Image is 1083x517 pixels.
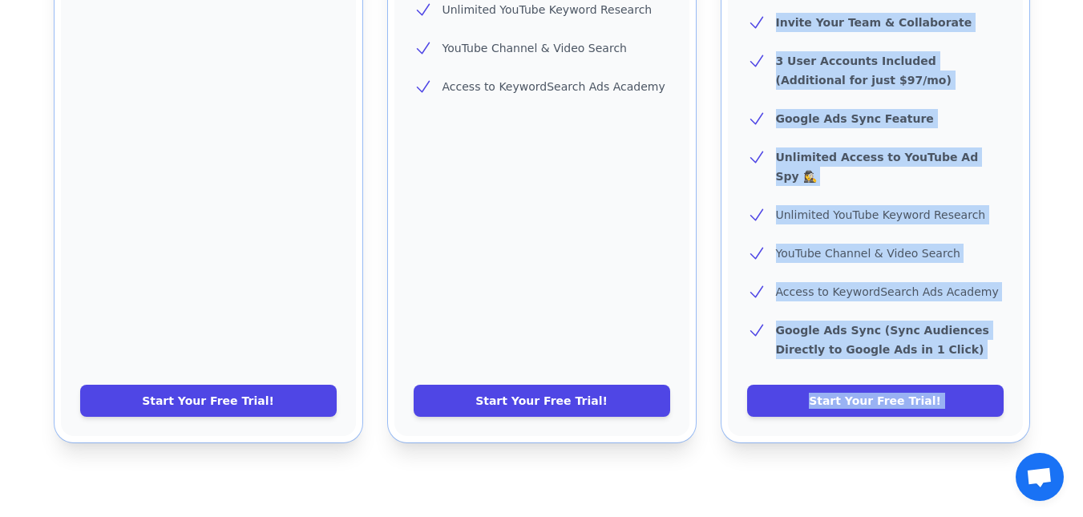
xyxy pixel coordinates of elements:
b: 3 User Accounts Included (Additional for just $97/mo) [776,55,952,87]
a: Start Your Free Trial! [414,385,670,417]
span: YouTube Channel & Video Search [442,42,627,55]
b: Google Ads Sync Feature [776,112,934,125]
span: YouTube Channel & Video Search [776,247,960,260]
b: Google Ads Sync (Sync Audiences Directly to Google Ads in 1 Click) [776,324,989,356]
span: Access to KeywordSearch Ads Academy [776,285,999,298]
span: Unlimited YouTube Keyword Research [776,208,986,221]
a: Start Your Free Trial! [80,385,337,417]
a: Start Your Free Trial! [747,385,1004,417]
span: Access to KeywordSearch Ads Academy [442,80,665,93]
b: Unlimited Access to YouTube Ad Spy 🕵️‍♀️ [776,151,979,183]
a: Mở cuộc trò chuyện [1016,453,1064,501]
b: Invite Your Team & Collaborate [776,16,972,29]
span: Unlimited YouTube Keyword Research [442,3,653,16]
